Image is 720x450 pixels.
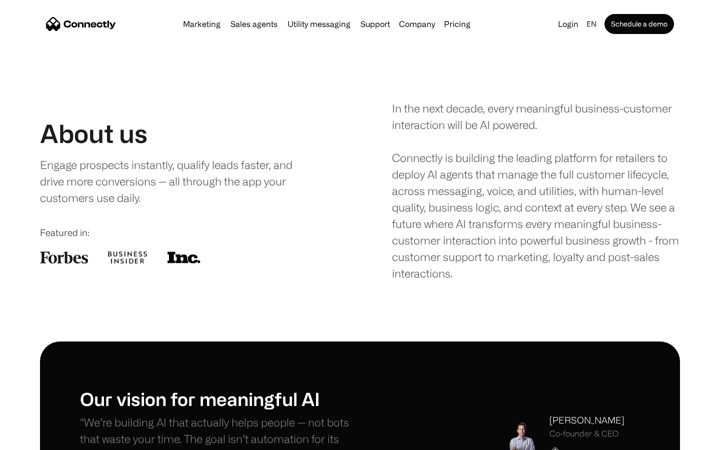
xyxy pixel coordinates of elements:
div: Featured in: [40,226,328,239]
div: Co-founder & CEO [549,429,624,438]
a: Marketing [179,20,224,28]
a: Sales agents [226,20,281,28]
div: Engage prospects instantly, qualify leads faster, and drive more conversions — all through the ap... [40,156,313,206]
h1: Our vision for meaningful AI [80,388,360,409]
div: [PERSON_NAME] [549,413,624,427]
a: Utility messaging [283,20,354,28]
aside: Language selected: English [10,431,60,446]
div: In the next decade, every meaningful business-customer interaction will be AI powered. Connectly ... [392,100,680,281]
h1: About us [40,118,147,148]
ul: Language list [20,432,60,446]
a: Schedule a demo [604,14,674,34]
a: Support [356,20,394,28]
div: en [586,17,596,31]
a: Pricing [440,20,474,28]
div: Company [399,17,435,31]
a: Login [554,17,582,31]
